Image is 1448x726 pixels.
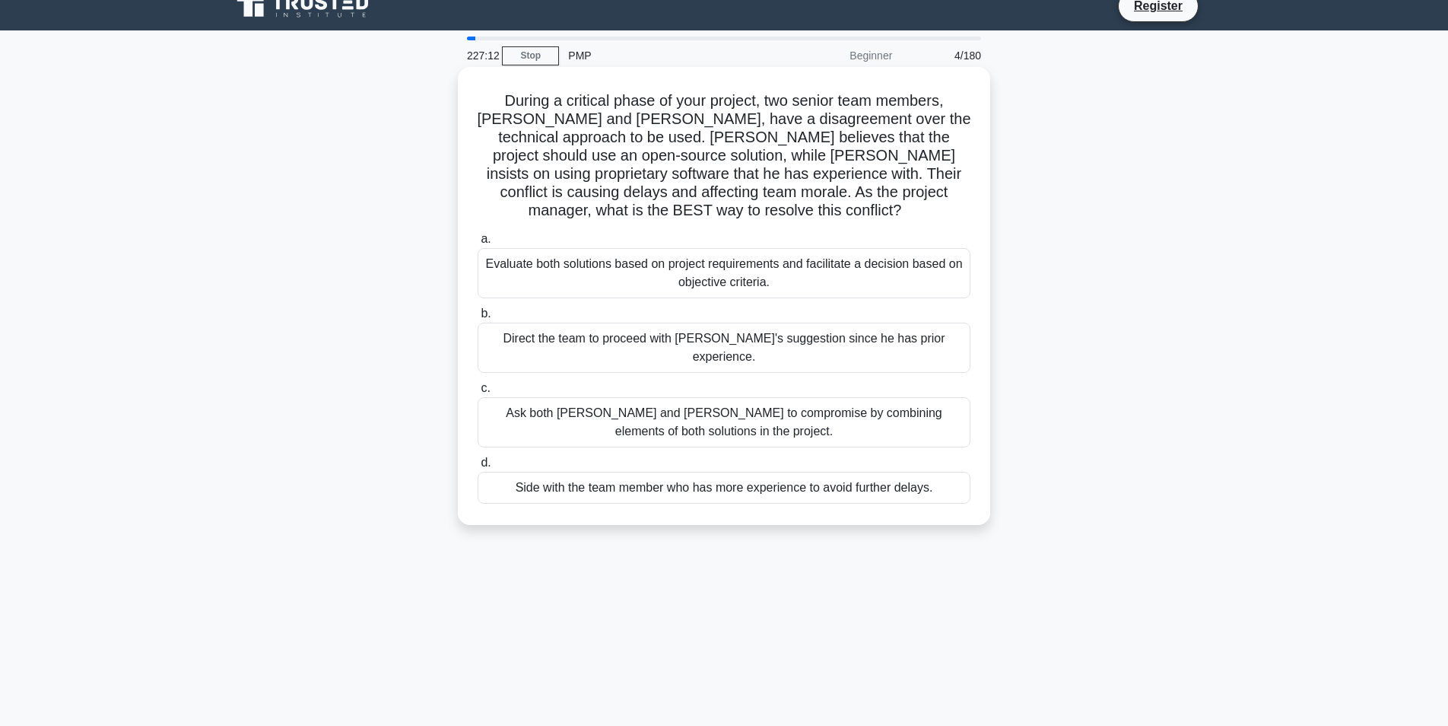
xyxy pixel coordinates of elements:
[901,40,990,71] div: 4/180
[478,397,970,447] div: Ask both [PERSON_NAME] and [PERSON_NAME] to compromise by combining elements of both solutions in...
[559,40,768,71] div: PMP
[481,307,491,320] span: b.
[458,40,502,71] div: 227:12
[481,381,490,394] span: c.
[478,323,970,373] div: Direct the team to proceed with [PERSON_NAME]'s suggestion since he has prior experience.
[768,40,901,71] div: Beginner
[478,472,970,504] div: Side with the team member who has more experience to avoid further delays.
[478,248,970,298] div: Evaluate both solutions based on project requirements and facilitate a decision based on objectiv...
[502,46,559,65] a: Stop
[476,91,972,221] h5: During a critical phase of your project, two senior team members, [PERSON_NAME] and [PERSON_NAME]...
[481,232,491,245] span: a.
[481,456,491,469] span: d.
